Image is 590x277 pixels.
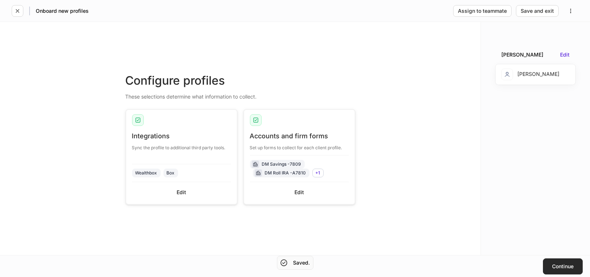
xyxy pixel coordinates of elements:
[453,5,512,17] button: Assign to teammate
[250,186,349,198] button: Edit
[126,89,355,100] div: These selections determine what information to collect.
[552,264,574,269] div: Continue
[516,5,559,17] button: Save and exit
[250,141,349,151] div: Set up forms to collect for each client profile.
[560,52,570,57] button: Edit
[250,132,349,141] div: Accounts and firm forms
[132,141,231,151] div: Sync the profile to additional third party tools.
[177,190,186,195] div: Edit
[521,8,554,14] div: Save and exit
[135,169,157,176] div: Wealthbox
[501,51,543,58] div: [PERSON_NAME]
[543,258,583,274] button: Continue
[132,186,231,198] button: Edit
[294,190,304,195] div: Edit
[293,259,310,266] h5: Saved.
[167,169,175,176] div: Box
[316,170,320,176] span: + 1
[36,7,89,15] h5: Onboard new profiles
[262,161,301,168] div: DM Savings -7809
[126,73,355,89] div: Configure profiles
[458,8,507,14] div: Assign to teammate
[132,132,231,141] div: Integrations
[265,169,306,176] div: DM Roll IRA -A7810
[501,69,559,80] div: [PERSON_NAME]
